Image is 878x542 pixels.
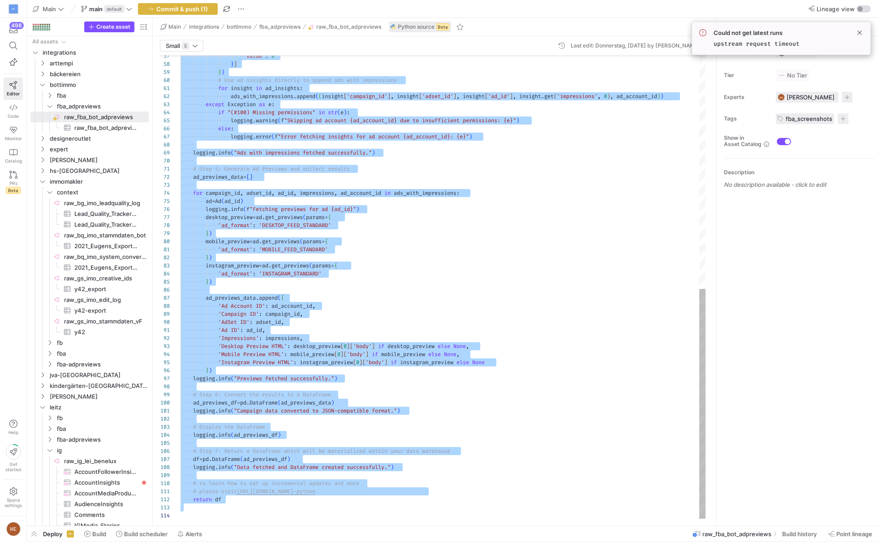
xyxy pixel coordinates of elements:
[50,69,147,79] span: bäckereien
[30,305,149,316] a: y42-export​​​​​​​​​
[228,101,256,108] span: Exception
[344,109,347,116] span: )
[778,526,822,542] button: Build history
[30,58,149,69] div: Press SPACE to select this row.
[30,208,149,219] a: Lead_Quality_Tracker_zapier_lead_quality_export_vF​​​​​​​​​
[74,209,138,219] span: Lead_Quality_Tracker_zapier_lead_quality_export_vF​​​​​​​​​
[30,176,149,187] div: Press SPACE to select this row.
[50,391,147,402] span: [PERSON_NAME]
[185,530,202,538] span: Alerts
[30,90,149,101] div: Press SPACE to select this row.
[166,42,180,49] span: Small
[4,77,23,100] a: Editor
[5,158,22,163] span: Catalog
[391,24,396,30] img: undefined
[215,149,218,156] span: .
[441,117,516,124] span: icient permissions: {e}"
[30,241,149,251] a: 2021_Eugens_Exporte_2022_Company_Data_Knime​​​​​​​​​
[74,241,138,251] span: 2021_Eugens_Exporte_2022_Company_Data_Knime​​​​​​​​​
[74,520,138,531] span: IGMedia_Stories​​​​​​​​​
[30,520,149,531] a: IGMedia_Stories​​​​​​​​​
[173,526,206,542] button: Alerts
[836,530,872,538] span: Point lineage
[43,47,147,58] span: integrations
[182,42,189,49] span: S
[30,230,149,241] a: raw_bq_imo_stammdaten_bot​​​​​​​​
[6,522,21,536] div: ME
[724,72,769,78] span: Tier
[5,136,22,141] span: Monitor
[193,149,215,156] span: logging
[30,208,149,219] div: Press SPACE to select this row.
[30,477,149,488] a: AccountInsights​​​​​​​​​
[30,466,149,477] a: AccountFollowerInsights​​​​​​​​​
[557,93,598,100] span: 'impressions'
[206,198,212,205] span: ad
[57,90,147,101] span: fba
[218,149,231,156] span: info
[84,22,134,32] button: Create asset
[160,197,170,205] div: 75
[160,173,170,181] div: 72
[300,189,334,197] span: impressions
[571,43,700,49] div: Last edit: Donnerstag, [DATE] by [PERSON_NAME]
[158,22,183,32] button: Main
[297,93,315,100] span: append
[375,77,397,84] span: essions
[7,91,20,96] span: Editor
[50,133,147,144] span: designeroutlet
[221,198,224,205] span: (
[30,3,66,15] button: Main
[50,144,147,155] span: expert
[57,413,147,423] span: fb
[218,77,375,84] span: # Use ad insights directly to append ads with impr
[160,149,170,157] div: 69
[724,116,769,122] span: Tags
[394,189,456,197] span: ads_with_impressions
[422,93,453,100] span: 'adset_id'
[384,189,391,197] span: in
[372,149,375,156] span: )
[356,206,359,213] span: )
[9,181,17,186] span: PRs
[240,189,243,197] span: ,
[488,93,510,100] span: 'ad_id'
[268,101,271,108] span: e
[456,93,460,100] span: ,
[6,187,21,194] span: Beta
[218,69,221,76] span: }
[391,93,394,100] span: ,
[57,187,147,198] span: context
[256,85,262,92] span: in
[786,115,832,122] span: fba_screenshots
[284,117,441,124] span: "Skipping ad account {ad_account_id} due to insuff
[469,133,472,140] span: )
[30,47,149,58] div: Press SPACE to select this row.
[657,93,660,100] span: )
[50,176,147,187] span: immomakler
[30,122,149,133] a: raw_fba_bot_adpreviews​​​​​​​​​
[516,117,519,124] span: )
[322,93,344,100] span: insight
[293,93,297,100] span: .
[778,72,785,79] img: No tier
[57,338,147,348] span: fb
[660,93,663,100] span: )
[259,101,265,108] span: as
[227,24,251,30] span: bottimmo
[328,109,337,116] span: str
[4,167,23,198] a: PRsBeta
[74,327,138,337] span: y42​​​​​​​​​
[318,93,322,100] span: (
[237,488,293,495] span: [URL][DOMAIN_NAME]
[30,79,149,90] div: Press SPACE to select this row.
[30,69,149,79] div: Press SPACE to select this row.
[4,483,23,512] a: Spacesettings
[246,206,250,213] span: f
[4,145,23,167] a: Catalog
[714,29,800,36] span: Could not get latest runs
[160,100,170,108] div: 63
[64,198,147,208] span: raw_bg_imo_leadquality_log​​​​​​​​
[57,434,147,445] span: fba-adpreviews
[224,22,254,32] button: bottimmo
